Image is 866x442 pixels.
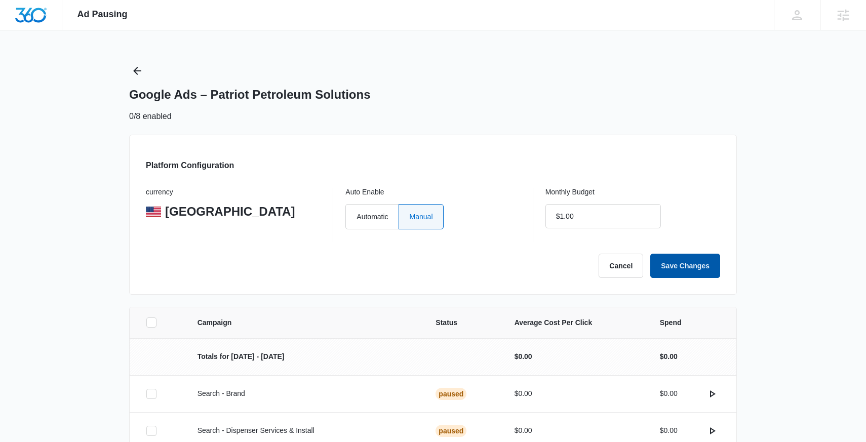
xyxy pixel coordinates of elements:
[129,63,145,79] button: Back
[660,351,678,362] p: $0.00
[650,254,720,278] button: Save Changes
[165,204,295,219] p: [GEOGRAPHIC_DATA]
[515,317,636,328] span: Average Cost Per Click
[146,207,161,217] img: United States
[436,317,490,328] span: Status
[545,188,720,197] p: Monthly Budget
[198,351,412,362] p: Totals for [DATE] - [DATE]
[198,425,412,436] p: Search - Dispenser Services & Install
[198,317,412,328] span: Campaign
[545,204,661,228] input: $100.00
[660,388,678,399] p: $0.00
[146,188,321,197] p: currency
[77,9,128,20] span: Ad Pausing
[660,425,678,436] p: $0.00
[399,204,444,229] label: Manual
[146,159,234,172] h3: Platform Configuration
[129,110,172,123] p: 0/8 enabled
[704,423,720,439] button: actions.activate
[198,388,412,399] p: Search - Brand
[436,388,466,400] div: Paused
[436,425,466,437] div: Paused
[515,351,636,362] p: $0.00
[129,87,371,102] h1: Google Ads – Patriot Petroleum Solutions
[345,204,398,229] label: Automatic
[515,388,636,399] p: $0.00
[704,386,720,402] button: actions.activate
[660,317,720,328] span: Spend
[345,188,520,197] p: Auto Enable
[599,254,643,278] button: Cancel
[515,425,636,436] p: $0.00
